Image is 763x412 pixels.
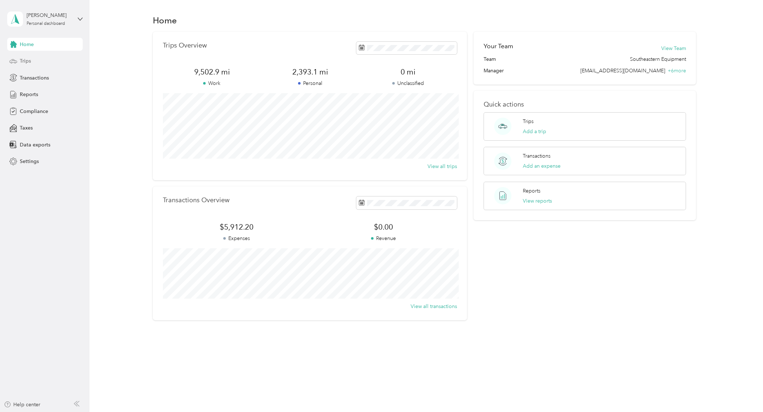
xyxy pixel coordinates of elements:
span: + 6 more [668,68,686,74]
span: Trips [20,57,31,65]
p: Revenue [310,235,457,242]
div: Personal dashboard [27,22,65,26]
p: Quick actions [484,101,686,108]
span: Reports [20,91,38,98]
p: Trips Overview [163,42,207,49]
p: Transactions Overview [163,196,229,204]
span: [EMAIL_ADDRESS][DOMAIN_NAME] [580,68,665,74]
span: Taxes [20,124,33,132]
p: Unclassified [359,80,457,87]
p: Personal [261,80,359,87]
span: Data exports [20,141,50,149]
button: View reports [523,197,552,205]
button: Add a trip [523,128,546,135]
button: Add an expense [523,162,561,170]
p: Reports [523,187,540,195]
button: View all transactions [411,303,457,310]
button: View Team [661,45,686,52]
span: $5,912.20 [163,222,310,232]
button: View all trips [428,163,457,170]
p: Expenses [163,235,310,242]
span: 9,502.9 mi [163,67,261,77]
p: Work [163,80,261,87]
span: 0 mi [359,67,457,77]
span: Home [20,41,34,48]
div: [PERSON_NAME] [27,12,72,19]
button: Help center [4,401,41,408]
p: Transactions [523,152,550,160]
span: Settings [20,158,39,165]
span: Southeastern Equipment [630,55,686,63]
span: 2,393.1 mi [261,67,359,77]
h1: Home [153,17,177,24]
iframe: Everlance-gr Chat Button Frame [723,372,763,412]
span: Manager [484,67,504,74]
span: Team [484,55,496,63]
span: Compliance [20,108,48,115]
span: Transactions [20,74,49,82]
p: Trips [523,118,534,125]
h2: Your Team [484,42,513,51]
span: $0.00 [310,222,457,232]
